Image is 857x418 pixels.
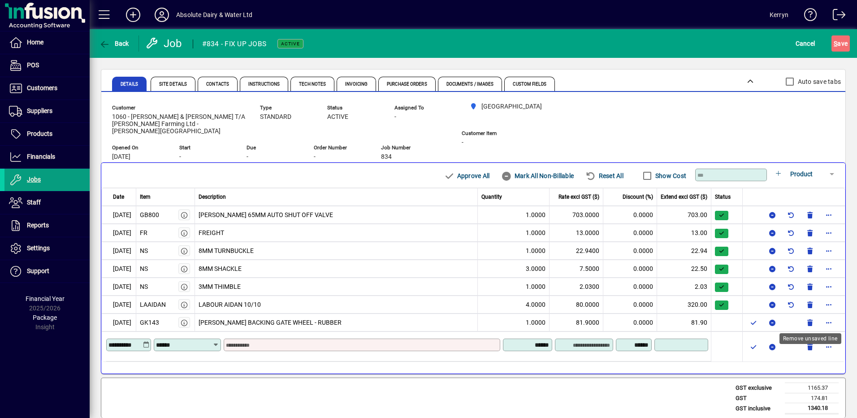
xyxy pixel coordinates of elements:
td: [DATE] [101,260,136,278]
td: GST exclusive [731,383,785,393]
td: 320.00 [657,296,711,313]
span: Back [99,40,129,47]
a: Support [4,260,90,283]
span: Cancel [796,36,815,51]
td: [DATE] [101,313,136,331]
span: POS [27,61,39,69]
span: Package [33,314,57,321]
span: Reset All [585,169,623,183]
label: Show Cost [654,171,686,180]
td: 81.90 [657,313,711,331]
span: 1.0000 [526,246,545,256]
button: Reset All [582,168,627,184]
a: POS [4,54,90,77]
button: Cancel [793,35,818,52]
td: 703.0000 [550,206,603,224]
td: [DATE] [101,224,136,242]
span: - [462,139,463,146]
div: Job [146,36,184,51]
span: 1.0000 [526,282,545,292]
td: 0.0000 [603,278,657,296]
span: Staff [27,199,41,206]
span: Home [27,39,43,46]
app-page-header-button: Back [90,35,139,52]
span: Item [140,193,151,201]
span: - [314,153,316,161]
td: 0.0000 [603,296,657,313]
td: 3MM THIMBLE [195,278,478,296]
div: Remove unsaved line [779,333,841,344]
button: More options [822,208,836,222]
td: 1165.37 [785,383,839,393]
span: [GEOGRAPHIC_DATA] [481,102,542,111]
td: [DATE] [101,206,136,224]
span: Financials [27,153,55,160]
button: Add [119,7,147,23]
span: Customers [27,84,57,91]
span: Reports [27,222,49,229]
button: Profile [147,7,176,23]
span: 1.0000 [526,210,545,220]
button: Approve All [440,168,493,184]
span: Support [27,267,49,274]
td: 22.50 [657,260,711,278]
td: [DATE] [101,242,136,260]
span: 834 [381,153,392,161]
span: Settings [27,244,50,252]
label: Auto save tabs [796,77,841,86]
td: [DATE] [101,278,136,296]
span: 1.0000 [526,228,545,238]
span: Description [199,193,226,201]
td: LABOUR AIDAN 10/10 [195,296,478,313]
button: More options [822,340,836,354]
a: Knowledge Base [797,2,817,31]
span: Details [121,82,138,87]
span: Type [260,105,314,111]
div: GK143 [140,318,159,327]
td: 0.0000 [603,313,657,331]
span: S [834,40,837,47]
td: GST inclusive [731,403,785,414]
span: Date [113,193,124,201]
td: [PERSON_NAME] 65MM AUTO SHUT OFF VALVE [195,206,478,224]
span: - [247,153,248,161]
div: GB800 [140,210,159,220]
div: NS [140,246,148,256]
a: Staff [4,192,90,214]
td: 13.0000 [550,224,603,242]
span: Due [247,145,300,151]
button: More options [822,315,836,330]
button: Save [831,35,850,52]
span: Documents / Images [446,82,494,87]
td: 8MM TURNBUCKLE [195,242,478,260]
span: Opened On [112,145,166,151]
div: #834 - FIX UP JOBS [202,37,267,51]
td: 703.00 [657,206,711,224]
td: 0.0000 [603,242,657,260]
td: 80.0000 [550,296,603,313]
td: 0.0000 [603,224,657,242]
a: Products [4,123,90,145]
td: 22.9400 [550,242,603,260]
a: Customers [4,77,90,100]
span: Status [715,193,731,201]
span: Jobs [27,176,41,183]
td: 0.0000 [603,260,657,278]
span: Instructions [248,82,280,87]
div: NS [140,264,148,274]
td: 1340.18 [785,403,839,414]
span: - [179,153,181,161]
span: Order Number [314,145,368,151]
span: - [394,113,396,121]
span: Approve All [444,169,489,183]
div: Absolute Dairy & Water Ltd [176,8,253,22]
span: Rate excl GST ($) [558,193,599,201]
span: ACTIVE [327,113,348,121]
td: 81.9000 [550,313,603,331]
span: [DATE] [112,153,130,161]
span: 1.0000 [526,318,545,327]
td: 7.5000 [550,260,603,278]
span: Assigned To [394,105,448,111]
button: More options [822,297,836,312]
a: Suppliers [4,100,90,122]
